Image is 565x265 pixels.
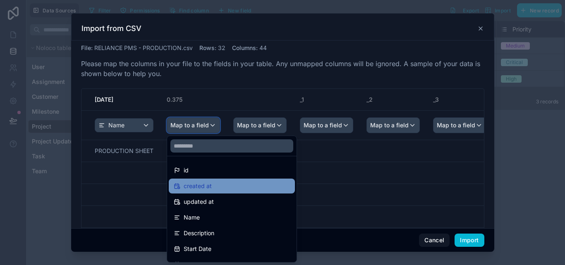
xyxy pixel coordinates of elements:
[184,197,214,207] span: updated at
[184,181,212,191] span: created at
[184,244,211,254] span: Start Date
[184,228,214,238] span: Description
[184,165,189,175] span: id
[81,89,484,253] div: scrollable content
[184,212,200,222] span: Name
